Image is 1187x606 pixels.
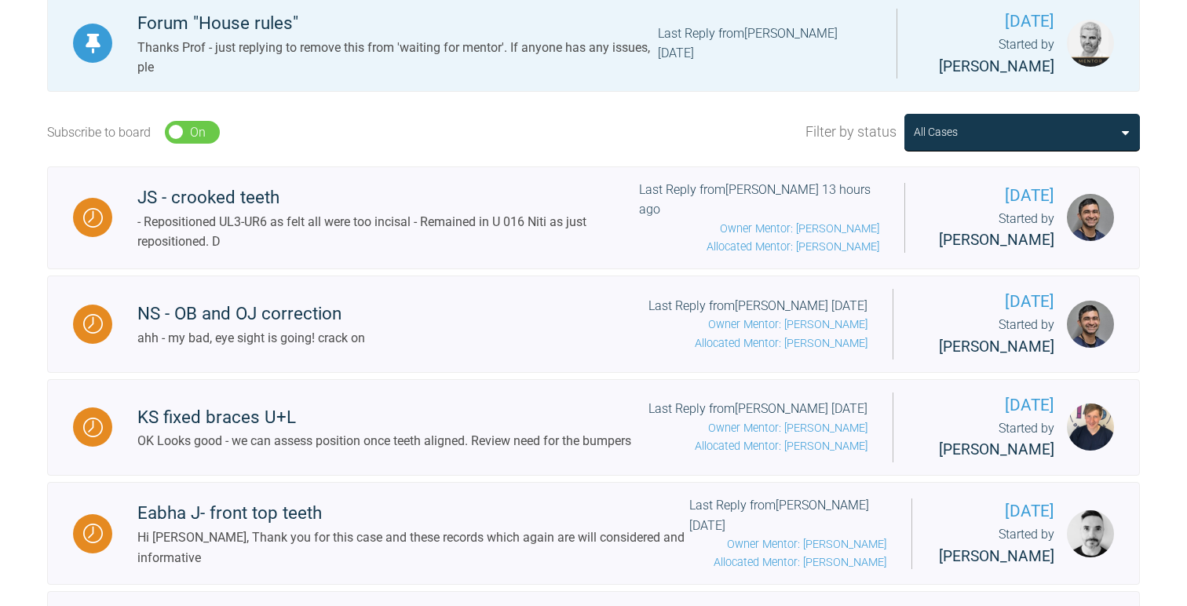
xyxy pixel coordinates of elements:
[914,123,958,141] div: All Cases
[919,289,1054,315] span: [DATE]
[1067,510,1114,557] img: Derek Lombard
[137,499,689,528] div: Eabha J- front top teeth
[137,38,658,78] div: Thanks Prof - just replying to remove this from 'waiting for mentor'. If anyone has any issues, ple
[137,528,689,568] div: Hi [PERSON_NAME], Thank you for this case and these records which again are will considered and i...
[937,524,1054,568] div: Started by
[47,122,151,143] div: Subscribe to board
[137,300,365,328] div: NS - OB and OJ correction
[648,334,867,352] p: Allocated Mentor: [PERSON_NAME]
[47,482,1140,585] a: WaitingEabha J- front top teethHi [PERSON_NAME], Thank you for this case and these records which ...
[930,183,1054,209] span: [DATE]
[658,24,872,64] div: Last Reply from [PERSON_NAME] [DATE]
[83,34,103,53] img: Pinned
[190,122,206,143] div: On
[137,212,639,252] div: - Repositioned UL3-UR6 as felt all were too incisal - Remained in U 016 Niti as just repositioned. D
[137,431,631,451] div: OK Looks good - we can assess position once teeth aligned. Review need for the bumpers
[1067,194,1114,241] img: Adam Moosa
[648,316,867,334] p: Owner Mentor: [PERSON_NAME]
[639,238,879,256] p: Allocated Mentor: [PERSON_NAME]
[689,553,886,571] p: Allocated Mentor: [PERSON_NAME]
[47,166,1140,269] a: WaitingJS - crooked teeth- Repositioned UL3-UR6 as felt all were too incisal - Remained in U 016 ...
[137,9,658,38] div: Forum "House rules"
[939,547,1054,565] span: [PERSON_NAME]
[639,180,879,256] div: Last Reply from [PERSON_NAME] 13 hours ago
[805,121,897,144] span: Filter by status
[47,379,1140,476] a: WaitingKS fixed braces U+LOK Looks good - we can assess position once teeth aligned. Review need ...
[1067,301,1114,348] img: Adam Moosa
[1067,403,1114,451] img: Jack Gardner
[939,57,1054,75] span: [PERSON_NAME]
[137,184,639,212] div: JS - crooked teeth
[919,418,1054,462] div: Started by
[137,403,631,432] div: KS fixed braces U+L
[919,315,1054,359] div: Started by
[648,419,867,437] p: Owner Mentor: [PERSON_NAME]
[939,440,1054,458] span: [PERSON_NAME]
[648,437,867,455] p: Allocated Mentor: [PERSON_NAME]
[47,276,1140,373] a: WaitingNS - OB and OJ correctionahh - my bad, eye sight is going! crack onLast Reply from[PERSON_...
[137,328,365,349] div: ahh - my bad, eye sight is going! crack on
[83,208,103,228] img: Waiting
[922,9,1054,35] span: [DATE]
[639,220,879,238] p: Owner Mentor: [PERSON_NAME]
[83,418,103,437] img: Waiting
[83,524,103,543] img: Waiting
[689,495,886,571] div: Last Reply from [PERSON_NAME] [DATE]
[930,209,1054,253] div: Started by
[648,399,867,455] div: Last Reply from [PERSON_NAME] [DATE]
[922,35,1054,78] div: Started by
[83,314,103,334] img: Waiting
[939,338,1054,356] span: [PERSON_NAME]
[1067,20,1114,67] img: Ross Hobson
[937,498,1054,524] span: [DATE]
[939,231,1054,249] span: [PERSON_NAME]
[919,392,1054,418] span: [DATE]
[648,296,867,352] div: Last Reply from [PERSON_NAME] [DATE]
[689,535,886,553] p: Owner Mentor: [PERSON_NAME]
